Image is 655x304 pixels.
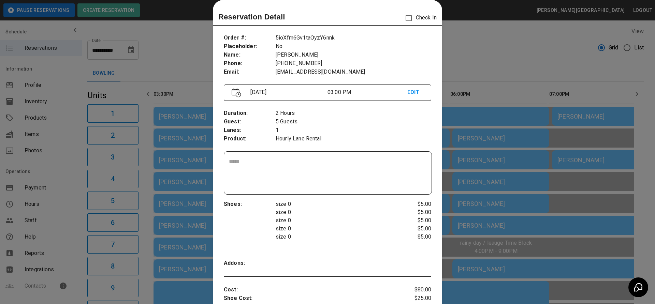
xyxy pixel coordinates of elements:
p: 1 [276,126,431,135]
p: $5.00 [397,233,431,241]
p: size 0 [276,225,397,233]
p: Hourly Lane Rental [276,135,431,143]
p: Shoes : [224,200,276,209]
p: Lanes : [224,126,276,135]
p: [EMAIL_ADDRESS][DOMAIN_NAME] [276,68,431,76]
p: Placeholder : [224,42,276,51]
p: Guest : [224,118,276,126]
p: [PERSON_NAME] [276,51,431,59]
p: Name : [224,51,276,59]
p: Product : [224,135,276,143]
p: [PHONE_NUMBER] [276,59,431,68]
p: Order # : [224,34,276,42]
p: No [276,42,431,51]
p: $5.00 [397,216,431,225]
p: size 0 [276,208,397,216]
p: 5ioXfm6Gv1taOyzY6nnk [276,34,431,42]
p: size 0 [276,200,397,208]
p: Shoe Cost : [224,294,397,303]
p: Addons : [224,259,276,268]
p: Reservation Detail [218,11,285,22]
p: EDIT [407,88,423,97]
img: Vector [232,88,241,97]
p: $80.00 [397,286,431,294]
p: 2 Hours [276,109,431,118]
p: 5 Guests [276,118,431,126]
p: Check In [402,11,437,25]
p: $5.00 [397,200,431,208]
p: Cost : [224,286,397,294]
p: [DATE] [248,88,327,96]
p: size 0 [276,233,397,241]
p: size 0 [276,216,397,225]
p: $5.00 [397,225,431,233]
p: 03:00 PM [327,88,407,96]
p: Duration : [224,109,276,118]
p: Email : [224,68,276,76]
p: Phone : [224,59,276,68]
p: $25.00 [397,294,431,303]
p: $5.00 [397,208,431,216]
